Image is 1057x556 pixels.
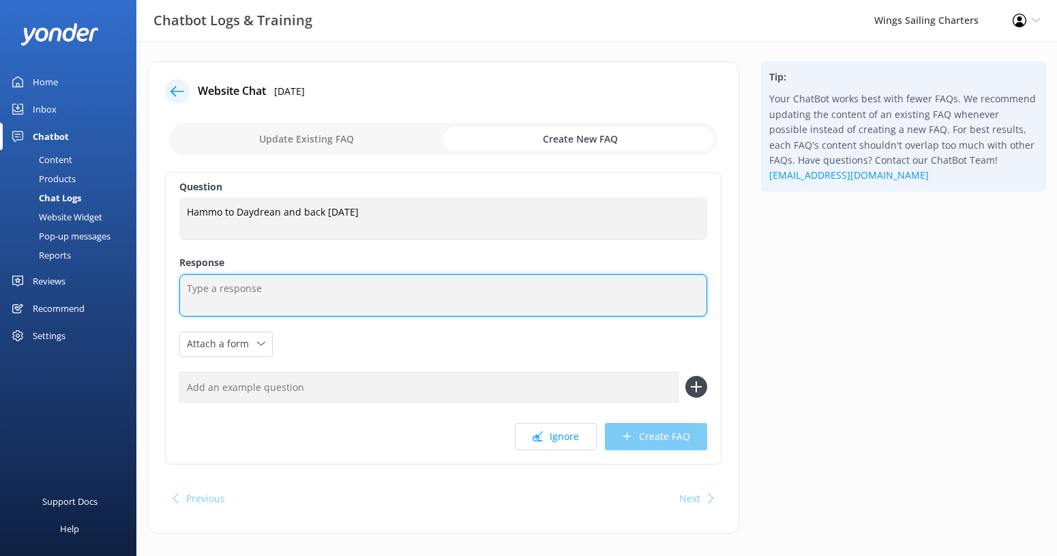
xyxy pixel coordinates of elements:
[8,188,136,207] a: Chat Logs
[179,255,707,270] label: Response
[8,246,136,265] a: Reports
[179,198,707,240] textarea: Hammo to Daydrean and back [DATE]
[153,10,312,31] h3: Chatbot Logs & Training
[33,123,69,150] div: Chatbot
[198,83,266,100] h4: Website Chat
[8,150,72,169] div: Content
[769,70,1038,85] h4: Tip:
[187,336,257,351] span: Attach a form
[8,207,102,226] div: Website Widget
[769,91,1038,183] p: Your ChatBot works best with fewer FAQs. We recommend updating the content of an existing FAQ whe...
[33,295,85,322] div: Recommend
[8,188,81,207] div: Chat Logs
[8,207,136,226] a: Website Widget
[8,246,71,265] div: Reports
[8,150,136,169] a: Content
[8,169,76,188] div: Products
[20,23,99,46] img: yonder-white-logo.png
[33,322,65,349] div: Settings
[769,169,929,181] a: [EMAIL_ADDRESS][DOMAIN_NAME]
[33,68,58,96] div: Home
[274,84,305,99] p: [DATE]
[42,488,98,515] div: Support Docs
[8,169,136,188] a: Products
[8,226,110,246] div: Pop-up messages
[33,267,65,295] div: Reviews
[179,372,679,403] input: Add an example question
[179,179,707,194] label: Question
[8,226,136,246] a: Pop-up messages
[60,515,79,542] div: Help
[33,96,57,123] div: Inbox
[515,423,597,450] button: Ignore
